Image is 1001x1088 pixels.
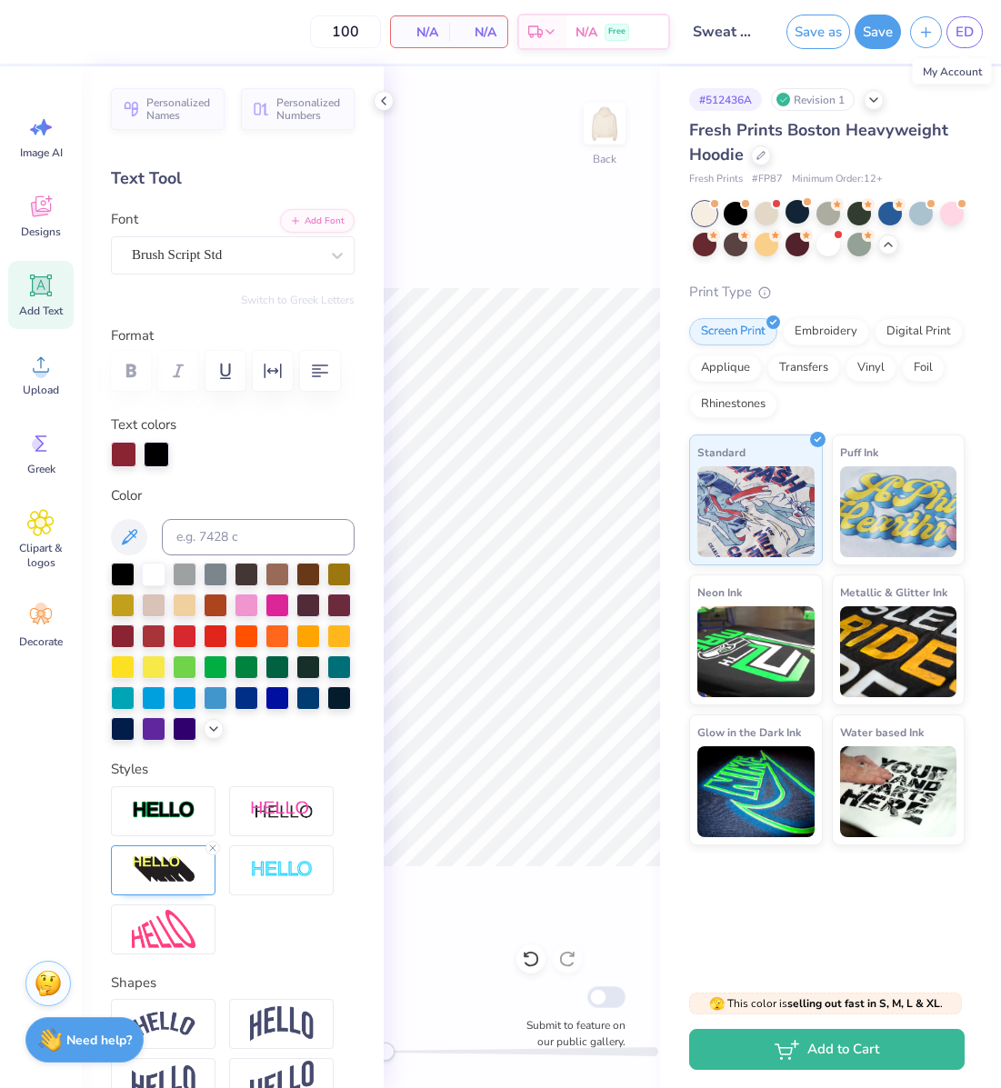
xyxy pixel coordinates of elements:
[250,1006,314,1041] img: Arch
[697,723,801,742] span: Glow in the Dark Ink
[250,800,314,823] img: Shadow
[23,383,59,397] span: Upload
[697,466,815,557] img: Standard
[767,354,840,382] div: Transfers
[241,293,355,307] button: Switch to Greek Letters
[697,606,815,697] img: Neon Ink
[956,22,974,43] span: ED
[586,105,623,142] img: Back
[21,225,61,239] span: Designs
[875,318,963,345] div: Digital Print
[132,910,195,949] img: Free Distort
[689,88,762,111] div: # 512436A
[593,151,616,167] div: Back
[11,541,71,570] span: Clipart & logos
[709,995,943,1012] span: This color is .
[111,209,138,230] label: Font
[111,88,225,130] button: Personalized Names
[460,23,496,42] span: N/A
[576,23,597,42] span: N/A
[20,145,63,160] span: Image AI
[846,354,896,382] div: Vinyl
[786,15,850,49] button: Save as
[855,15,901,49] button: Save
[27,462,55,476] span: Greek
[162,519,355,555] input: e.g. 7428 c
[840,466,957,557] img: Puff Ink
[902,354,945,382] div: Foil
[689,282,965,303] div: Print Type
[19,634,63,649] span: Decorate
[111,414,176,435] label: Text colors
[689,318,777,345] div: Screen Print
[111,973,156,993] label: Shapes
[697,583,742,602] span: Neon Ink
[840,606,957,697] img: Metallic & Glitter Ink
[146,96,214,122] span: Personalized Names
[241,88,355,130] button: Personalized Numbers
[913,59,992,85] div: My Account
[689,119,948,165] span: Fresh Prints Boston Heavyweight Hoodie
[376,1043,395,1061] div: Accessibility label
[689,1029,965,1070] button: Add to Cart
[792,172,883,187] span: Minimum Order: 12 +
[689,354,762,382] div: Applique
[66,1032,132,1049] strong: Need help?
[276,96,344,122] span: Personalized Numbers
[111,759,148,780] label: Styles
[783,318,869,345] div: Embroidery
[840,583,947,602] span: Metallic & Glitter Ink
[132,800,195,821] img: Stroke
[771,88,855,111] div: Revision 1
[132,855,195,884] img: 3D Illusion
[280,209,355,233] button: Add Font
[402,23,438,42] span: N/A
[840,723,924,742] span: Water based Ink
[946,16,983,48] a: ED
[19,304,63,318] span: Add Text
[840,443,878,462] span: Puff Ink
[111,325,355,346] label: Format
[132,1012,195,1036] img: Arc
[697,746,815,837] img: Glow in the Dark Ink
[697,443,746,462] span: Standard
[608,25,626,38] span: Free
[689,391,777,418] div: Rhinestones
[250,860,314,881] img: Negative Space
[111,166,355,191] div: Text Tool
[679,14,768,50] input: Untitled Design
[709,995,725,1013] span: 🫣
[516,1017,626,1050] label: Submit to feature on our public gallery.
[752,172,783,187] span: # FP87
[787,996,940,1011] strong: selling out fast in S, M, L & XL
[111,485,355,506] label: Color
[840,746,957,837] img: Water based Ink
[310,15,381,48] input: – –
[689,172,743,187] span: Fresh Prints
